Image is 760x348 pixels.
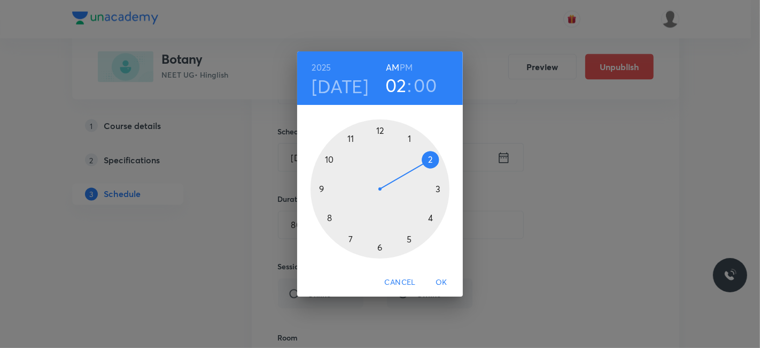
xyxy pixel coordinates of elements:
[424,273,459,292] button: OK
[386,60,399,75] button: AM
[414,74,437,96] button: 00
[385,276,416,289] span: Cancel
[312,75,369,97] button: [DATE]
[385,74,407,96] button: 02
[381,273,420,292] button: Cancel
[312,60,331,75] button: 2025
[407,74,412,96] h3: :
[429,276,454,289] span: OK
[400,60,413,75] button: PM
